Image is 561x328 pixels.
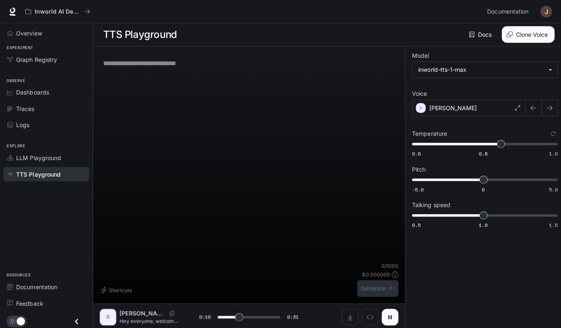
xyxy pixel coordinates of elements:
button: Copy Voice ID [165,309,177,314]
span: Overview [16,28,42,37]
p: Voice [410,90,424,96]
span: 1.0 [476,220,485,227]
button: Reset to default [545,128,554,137]
button: Shortcuts [99,282,134,295]
a: Graph Registry [3,52,89,66]
p: [PERSON_NAME] [119,307,165,316]
span: 1.5 [546,220,554,227]
button: User avatar [535,3,551,20]
p: Hey everyone, welcome back to Dark Sleep Radio. I'm here to share stories about encounters with b... [119,316,178,323]
a: TTS Playground [3,166,89,180]
span: 0:10 [198,311,210,319]
a: Overview [3,26,89,40]
p: $ 0.000000 [360,269,388,276]
button: Clone Voice [499,26,551,42]
span: 1.0 [546,149,554,156]
a: Documentation [481,3,531,20]
span: 0.5 [410,220,418,227]
span: Documentation [16,281,57,290]
p: Inworld AI Demos [34,8,80,15]
span: LLM Playground [16,153,61,161]
span: Dashboards [16,87,49,96]
span: 5.0 [546,185,554,192]
h1: TTS Playground [102,26,176,42]
span: Logs [16,120,29,128]
p: Pitch [410,165,423,171]
p: Talking speed [410,201,447,207]
p: 0 / 1000 [379,261,396,268]
div: inworld-tts-1-max [416,65,541,73]
button: Inspect [360,307,376,323]
span: TTS Playground [16,169,60,177]
span: Feedback [16,297,43,306]
p: [PERSON_NAME] [426,103,474,111]
button: Download audio [340,307,356,323]
div: C [101,309,114,322]
div: inworld-tts-1-max [410,61,554,77]
span: 0:31 [285,311,297,319]
p: Temperature [410,130,444,136]
span: Graph Registry [16,55,57,64]
a: Dashboards [3,85,89,99]
img: User avatar [537,6,549,17]
span: -5.0 [410,185,421,192]
span: Dark mode toggle [17,314,25,323]
span: Traces [16,104,34,112]
button: Close drawer [67,311,85,328]
a: Docs [464,26,492,42]
a: Logs [3,117,89,131]
span: 0.6 [410,149,418,156]
p: Model [410,52,426,58]
span: 0 [479,185,482,192]
span: 0.8 [476,149,485,156]
a: Documentation [3,278,89,293]
a: LLM Playground [3,150,89,164]
a: Traces [3,101,89,115]
a: Feedback [3,294,89,309]
span: Documentation [484,7,525,17]
button: All workspaces [21,3,93,20]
